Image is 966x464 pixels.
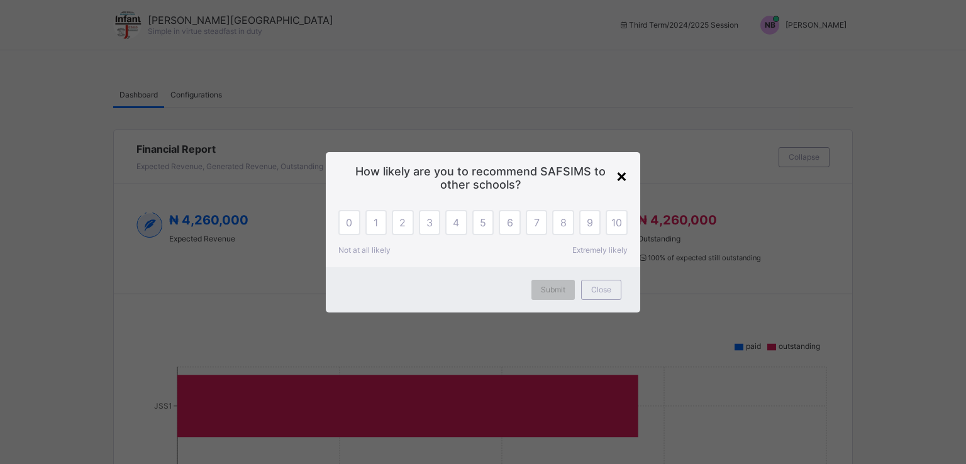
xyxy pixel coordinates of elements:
div: × [616,165,628,186]
span: Extremely likely [572,245,628,255]
span: 9 [587,216,593,229]
span: 10 [611,216,622,229]
span: 5 [480,216,486,229]
span: 3 [426,216,433,229]
div: 0 [338,210,360,235]
span: 1 [374,216,378,229]
span: Not at all likely [338,245,391,255]
span: 6 [507,216,513,229]
span: 2 [399,216,406,229]
span: 8 [560,216,567,229]
span: 7 [534,216,540,229]
span: Close [591,285,611,294]
span: How likely are you to recommend SAFSIMS to other schools? [345,165,621,191]
span: 4 [453,216,459,229]
span: Submit [541,285,565,294]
